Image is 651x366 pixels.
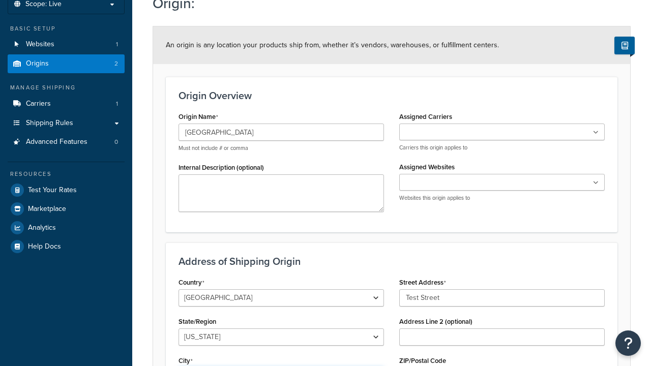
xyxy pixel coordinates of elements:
span: Analytics [28,224,56,232]
button: Show Help Docs [614,37,635,54]
label: Origin Name [179,113,218,121]
span: 0 [114,138,118,146]
span: An origin is any location your products ship from, whether it’s vendors, warehouses, or fulfillme... [166,40,499,50]
p: Must not include # or comma [179,144,384,152]
span: 1 [116,40,118,49]
span: Help Docs [28,242,61,251]
span: Carriers [26,100,51,108]
label: ZIP/Postal Code [399,357,446,364]
li: Origins [8,54,125,73]
label: Address Line 2 (optional) [399,318,472,325]
span: Websites [26,40,54,49]
p: Websites this origin applies to [399,194,605,202]
label: Assigned Carriers [399,113,452,120]
label: State/Region [179,318,216,325]
label: Street Address [399,279,446,287]
span: Origins [26,59,49,68]
div: Resources [8,170,125,178]
div: Basic Setup [8,24,125,33]
a: Origins2 [8,54,125,73]
span: Advanced Features [26,138,87,146]
div: Manage Shipping [8,83,125,92]
a: Advanced Features0 [8,133,125,151]
label: City [179,357,193,365]
span: Shipping Rules [26,119,73,128]
label: Assigned Websites [399,163,455,171]
a: Carriers1 [8,95,125,113]
a: Analytics [8,219,125,237]
span: 1 [116,100,118,108]
li: Carriers [8,95,125,113]
a: Test Your Rates [8,181,125,199]
li: Websites [8,35,125,54]
p: Carriers this origin applies to [399,144,605,151]
h3: Address of Shipping Origin [179,256,605,267]
span: 2 [114,59,118,68]
li: Advanced Features [8,133,125,151]
a: Websites1 [8,35,125,54]
a: Help Docs [8,237,125,256]
h3: Origin Overview [179,90,605,101]
a: Shipping Rules [8,114,125,133]
label: Country [179,279,204,287]
span: Test Your Rates [28,186,77,195]
label: Internal Description (optional) [179,164,264,171]
span: Marketplace [28,205,66,213]
button: Open Resource Center [615,330,641,356]
a: Marketplace [8,200,125,218]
